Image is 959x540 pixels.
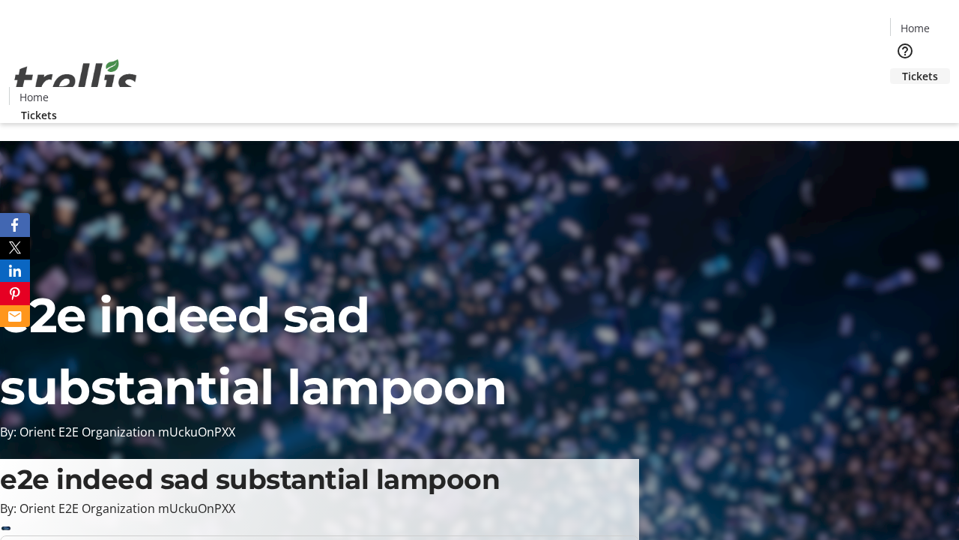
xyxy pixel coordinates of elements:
[9,43,142,118] img: Orient E2E Organization mUckuOnPXX's Logo
[902,68,938,84] span: Tickets
[19,89,49,105] span: Home
[901,20,930,36] span: Home
[890,84,920,114] button: Cart
[890,36,920,66] button: Help
[891,20,939,36] a: Home
[9,107,69,123] a: Tickets
[21,107,57,123] span: Tickets
[10,89,58,105] a: Home
[890,68,950,84] a: Tickets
